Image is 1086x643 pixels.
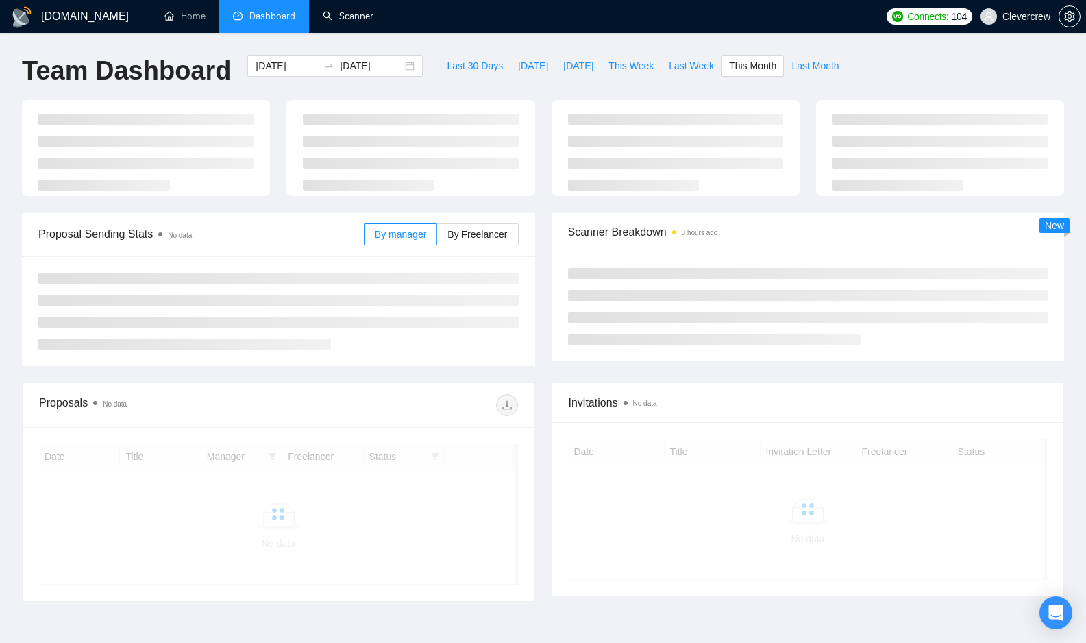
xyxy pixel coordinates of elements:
span: user [984,12,994,21]
span: setting [1059,11,1080,22]
span: No data [103,400,127,408]
span: Last Month [791,58,839,73]
span: 104 [952,9,967,24]
button: Last Week [661,55,721,77]
a: searchScanner [323,10,373,22]
span: Last Week [669,58,714,73]
span: dashboard [233,11,243,21]
span: swap-right [323,60,334,71]
button: Last Month [784,55,846,77]
button: This Week [601,55,661,77]
span: [DATE] [563,58,593,73]
span: New [1045,220,1064,231]
span: Dashboard [249,10,295,22]
span: This Week [608,58,654,73]
span: By Freelancer [447,229,507,240]
span: No data [168,232,192,239]
input: Start date [256,58,318,73]
span: Scanner Breakdown [568,223,1048,241]
img: upwork-logo.png [892,11,903,22]
span: This Month [729,58,776,73]
time: 3 hours ago [682,229,718,236]
input: End date [340,58,402,73]
span: Invitations [569,394,1048,411]
span: Last 30 Days [447,58,503,73]
button: setting [1059,5,1081,27]
div: Open Intercom Messenger [1039,596,1072,629]
span: No data [633,400,657,407]
span: Proposal Sending Stats [38,226,364,243]
h1: Team Dashboard [22,55,231,87]
span: [DATE] [518,58,548,73]
div: Proposals [39,394,278,416]
button: This Month [721,55,784,77]
span: to [323,60,334,71]
span: By manager [375,229,426,240]
span: Connects: [907,9,948,24]
button: Last 30 Days [439,55,510,77]
button: [DATE] [510,55,556,77]
a: setting [1059,11,1081,22]
a: homeHome [164,10,206,22]
button: [DATE] [556,55,601,77]
img: logo [11,6,33,28]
